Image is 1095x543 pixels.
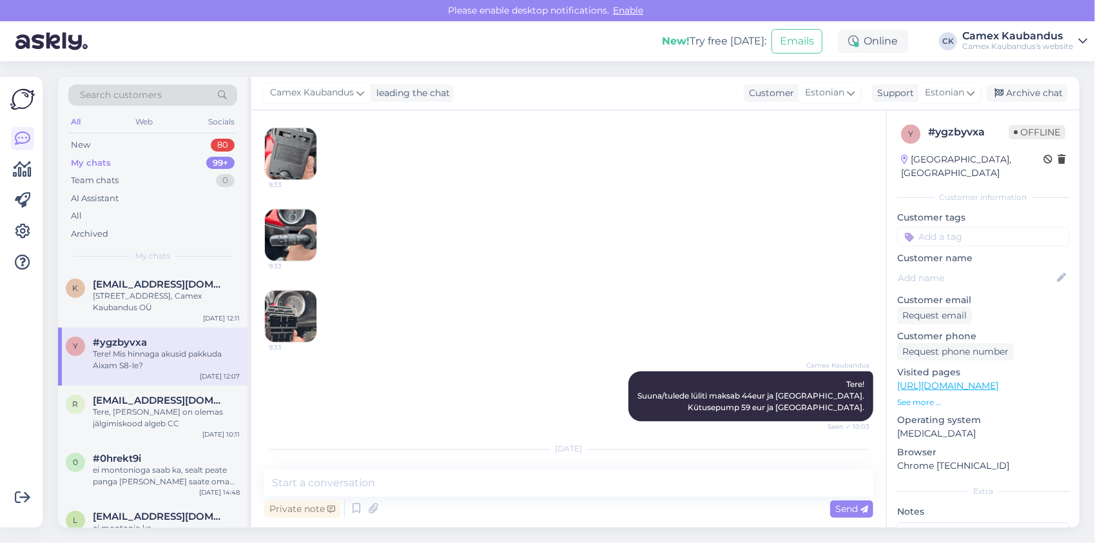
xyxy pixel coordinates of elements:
[806,361,869,371] span: Camex Kaubandus
[265,210,316,261] img: Attachment
[662,35,690,47] b: New!
[199,488,240,497] div: [DATE] 14:48
[264,500,340,518] div: Private note
[200,371,240,381] div: [DATE] 12:07
[371,86,450,100] div: leading the chat
[897,413,1069,427] p: Operating system
[10,87,35,112] img: Askly Logo
[805,86,844,100] span: Estonian
[987,84,1068,102] div: Archive chat
[93,395,227,406] span: raknor@mail.ee
[901,153,1043,180] div: [GEOGRAPHIC_DATA], [GEOGRAPHIC_DATA]
[71,174,119,187] div: Team chats
[897,446,1069,459] p: Browser
[93,337,147,348] span: #ygzbyvxa
[73,515,78,525] span: l
[93,406,240,429] div: Tere, [PERSON_NAME] on olemas jälgimiskood algeb CC
[897,397,1069,408] p: See more ...
[897,343,1014,360] div: Request phone number
[897,366,1069,379] p: Visited pages
[265,128,316,180] img: Attachment
[897,192,1069,203] div: Customer information
[897,505,1069,518] p: Notes
[897,380,998,391] a: [URL][DOMAIN_NAME]
[908,129,913,139] span: y
[93,464,240,488] div: ei montonioga saab ka, sealt peate panga [PERSON_NAME] saate oma pangast maksta
[93,522,240,534] div: ei montonio ka
[897,427,1069,440] p: [MEDICAL_DATA]
[838,30,908,53] div: Online
[133,114,156,130] div: Web
[206,157,235,170] div: 99+
[609,5,647,16] span: Enable
[71,157,111,170] div: My chats
[71,210,82,222] div: All
[1009,125,1065,139] span: Offline
[216,174,235,187] div: 0
[897,227,1069,246] input: Add a tag
[206,114,237,130] div: Socials
[265,291,316,342] img: Attachment
[93,511,227,522] span: listopadneon@gmail.com
[93,348,240,371] div: Tere! Mis hinnaga akusid pakkuda Aixam S8-le?
[897,293,1069,307] p: Customer email
[269,343,317,353] span: 9:33
[211,139,235,152] div: 80
[73,399,79,409] span: r
[897,486,1069,497] div: Extra
[897,459,1069,473] p: Chrome [TECHNICAL_ID]
[73,457,78,467] span: 0
[897,211,1069,224] p: Customer tags
[962,31,1087,52] a: Camex KaubandusCamex Kaubandus's website
[897,252,1069,265] p: Customer name
[872,86,914,100] div: Support
[93,290,240,313] div: [STREET_ADDRESS], Camex Kaubandus OÜ
[269,262,317,271] span: 9:33
[897,330,1069,343] p: Customer phone
[637,380,864,413] span: Tere! Suuna/tulede lüliti maksab 44eur ja [GEOGRAPHIC_DATA]. Kütusepump 59 eur ja [GEOGRAPHIC_DATA].
[93,279,227,290] span: kalvis.lusis@gmail.com
[962,41,1073,52] div: Camex Kaubandus's website
[939,32,957,50] div: CK
[662,34,766,49] div: Try free [DATE]:
[203,313,240,323] div: [DATE] 12:11
[73,341,78,351] span: y
[264,444,873,455] div: [DATE]
[135,250,170,262] span: My chats
[71,139,90,152] div: New
[270,86,354,100] span: Camex Kaubandus
[68,114,83,130] div: All
[269,181,317,190] span: 9:33
[897,307,972,324] div: Request email
[821,422,869,432] span: Seen ✓ 10:03
[80,88,162,102] span: Search customers
[928,124,1009,140] div: # ygzbyvxa
[71,192,119,205] div: AI Assistant
[744,86,794,100] div: Customer
[898,271,1054,285] input: Add name
[925,86,964,100] span: Estonian
[835,503,868,515] span: Send
[771,29,822,54] button: Emails
[93,453,141,464] span: #0hrekt9i
[962,31,1073,41] div: Camex Kaubandus
[73,283,79,293] span: k
[202,429,240,439] div: [DATE] 10:11
[71,228,108,241] div: Archived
